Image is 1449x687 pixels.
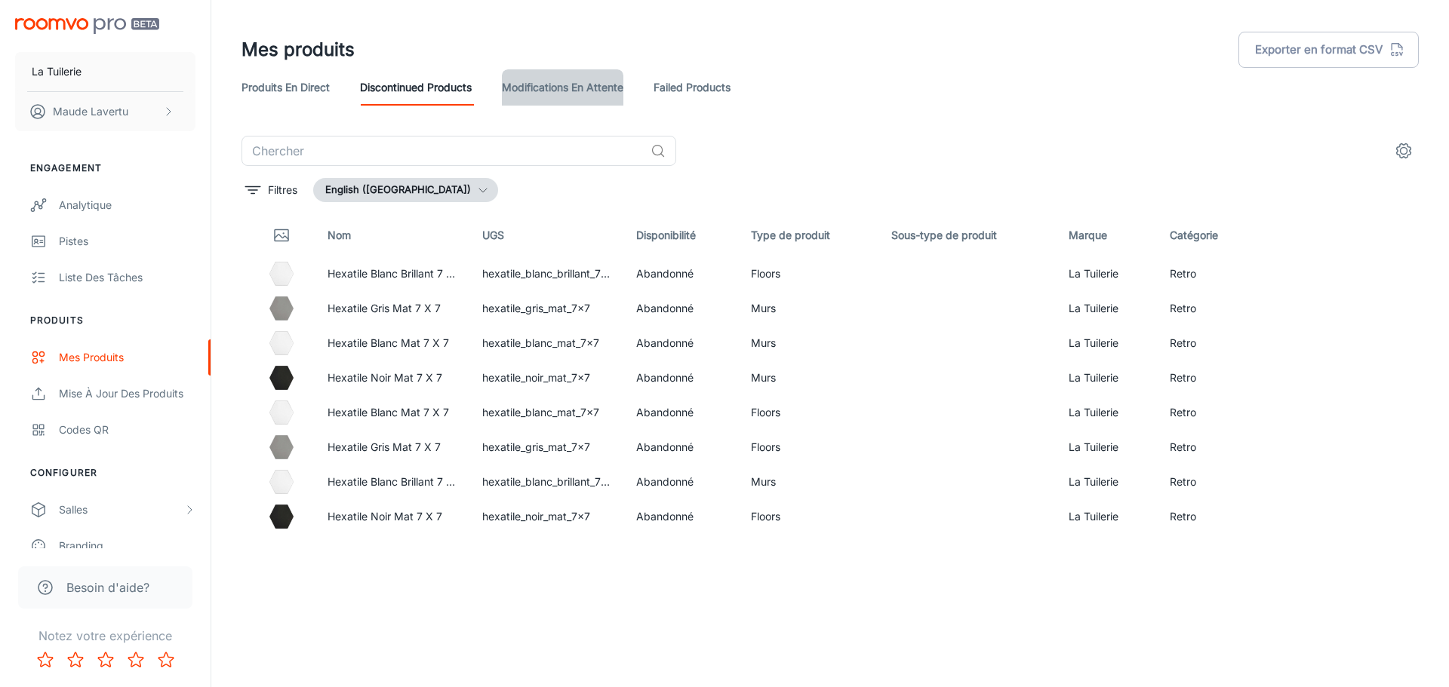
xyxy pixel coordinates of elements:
[66,578,149,597] span: Besoin d'aide?
[624,360,738,395] td: Abandonné
[470,326,625,360] td: hexatile_blanc_mat_7x7
[1057,395,1158,430] td: La Tuilerie
[1057,291,1158,326] td: La Tuilerie
[1158,465,1265,499] td: Retro
[1158,360,1265,395] td: Retro
[739,291,880,326] td: Murs
[624,465,738,499] td: Abandonné
[59,233,195,250] div: pistes
[1057,430,1158,465] td: La Tuilerie
[53,103,128,120] p: Maude Lavertu
[624,326,738,360] td: Abandonné
[739,465,880,499] td: Murs
[1158,256,1265,291] td: Retro
[1057,499,1158,534] td: La Tuilerie
[1158,430,1265,465] td: Retro
[470,214,625,256] th: UGS
[59,538,195,554] div: Branding
[1057,256,1158,291] td: La Tuilerie
[1158,499,1265,534] td: Retro
[470,430,625,465] td: hexatile_gris_mat_7x7
[470,465,625,499] td: hexatile_blanc_brillant_7x7
[739,360,880,395] td: Murs
[328,302,441,314] a: Hexatile Gris Mat 7 X 7
[328,336,449,349] a: Hexatile Blanc Mat 7 X 7
[151,645,181,675] button: Rate 5 star
[470,256,625,291] td: hexatile_blanc_brillant_7x7
[328,267,463,280] a: Hexatile Blanc Brillant 7 X 7
[1158,214,1265,256] th: Catégorie
[1158,326,1265,360] td: Retro
[315,214,470,256] th: Nom
[328,475,463,488] a: Hexatile Blanc Brillant 7 X 7
[272,226,291,244] svg: Thumbnail
[360,69,472,106] a: Discontinued Products
[1158,395,1265,430] td: Retro
[328,406,449,419] a: Hexatile Blanc Mat 7 X 7
[15,18,159,34] img: Roomvo PRO Beta
[879,214,1057,256] th: Sous-type de produit
[59,269,195,286] div: Liste des tâches
[59,197,195,213] div: Analytique
[502,69,623,106] a: Modifications en attente
[470,360,625,395] td: hexatile_noir_mat_7x7
[121,645,151,675] button: Rate 4 star
[91,645,121,675] button: Rate 3 star
[1158,291,1265,326] td: Retro
[15,92,195,131] button: Maude Lavertu
[15,52,195,91] button: La Tuilerie
[12,627,198,645] p: Notez votre expérience
[1389,136,1419,166] button: settings
[1057,214,1158,256] th: Marque
[624,395,738,430] td: Abandonné
[328,510,442,523] a: Hexatile Noir Mat 7 X 7
[739,499,880,534] td: Floors
[739,214,880,256] th: Type de produit
[1057,465,1158,499] td: La Tuilerie
[241,136,645,166] input: Chercher
[241,36,355,63] h1: Mes produits
[30,645,60,675] button: Rate 1 star
[268,182,297,198] p: Filtres
[59,422,195,438] div: Codes QR
[313,178,498,202] button: English ([GEOGRAPHIC_DATA])
[32,63,82,80] p: La Tuilerie
[739,326,880,360] td: Murs
[59,501,183,518] div: Salles
[624,214,738,256] th: Disponibilité
[624,430,738,465] td: Abandonné
[328,440,441,453] a: Hexatile Gris Mat 7 X 7
[241,69,330,106] a: Produits en direct
[739,395,880,430] td: Floors
[739,430,880,465] td: Floors
[470,395,625,430] td: hexatile_blanc_mat_7x7
[59,349,195,366] div: Mes produits
[1057,360,1158,395] td: La Tuilerie
[470,291,625,326] td: hexatile_gris_mat_7x7
[1057,326,1158,360] td: La Tuilerie
[654,69,731,106] a: Failed Products
[1238,32,1419,68] button: Exporter en format CSV
[241,178,301,202] button: filter
[60,645,91,675] button: Rate 2 star
[328,371,442,384] a: Hexatile Noir Mat 7 X 7
[739,256,880,291] td: Floors
[624,256,738,291] td: Abandonné
[59,385,195,402] div: Mise à jour des produits
[624,499,738,534] td: Abandonné
[470,499,625,534] td: hexatile_noir_mat_7x7
[624,291,738,326] td: Abandonné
